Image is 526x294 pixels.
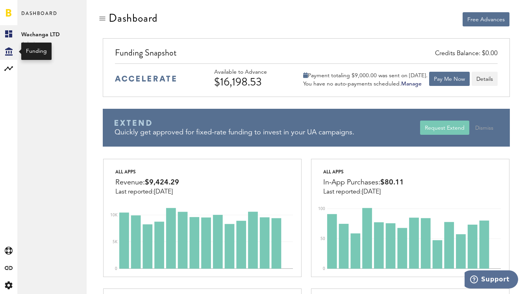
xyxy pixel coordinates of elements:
iframe: Opens a widget where you can find more information [465,270,518,290]
button: Details [472,72,498,86]
div: Last reported: [323,188,404,195]
a: Manage [401,81,422,87]
text: 5K [113,240,118,244]
div: Quickly get approved for fixed-rate funding to invest in your UA campaigns. [115,128,420,138]
div: You have no auto-payments scheduled. [303,80,428,87]
div: In-App Purchases: [323,177,404,188]
span: Dashboard [21,9,57,25]
div: Payment totaling $9,000.00 was sent on [DATE]. [303,72,428,79]
div: Credits Balance: $0.00 [435,49,498,58]
button: Dismiss [470,121,498,135]
img: Braavo Extend [115,120,152,126]
button: Request Extend [420,121,469,135]
div: Last reported: [115,188,179,195]
div: Revenue: [115,177,179,188]
text: 10K [110,213,118,217]
span: [DATE] [154,189,173,195]
div: All apps [323,167,404,177]
text: 100 [318,207,325,211]
div: Available to Advance [214,69,289,76]
button: Pay Me Now [429,72,470,86]
span: Admin [21,39,83,49]
div: Funding [26,47,47,55]
div: Dashboard [109,12,157,24]
div: Funding Snapshot [115,47,498,63]
text: 0 [115,267,117,271]
img: accelerate-medium-blue-logo.svg [115,76,176,82]
text: 0 [323,267,325,271]
div: All apps [115,167,179,177]
div: $16,198.53 [214,76,289,88]
span: [DATE] [362,189,381,195]
text: 50 [320,237,325,241]
button: Free Advances [463,12,509,26]
span: $9,424.29 [145,179,179,186]
span: $80.11 [380,179,404,186]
